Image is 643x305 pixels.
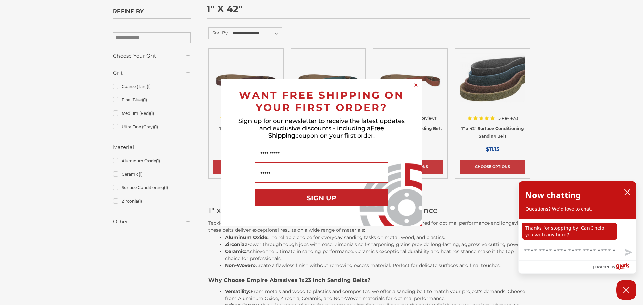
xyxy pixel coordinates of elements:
[619,245,636,260] button: Send message
[255,189,388,206] button: SIGN UP
[525,188,581,202] h2: Now chatting
[616,280,636,300] button: Close Chatbox
[622,187,633,197] button: close chatbox
[413,82,419,88] button: Close dialog
[238,117,405,139] span: Sign up for our newsletter to receive the latest updates and exclusive discounts - including a co...
[593,262,610,271] span: powered
[522,223,617,240] p: Thanks for stopping by! Can I help you with anything?
[268,125,384,139] span: Free Shipping
[519,219,636,243] div: chat
[611,262,615,271] span: by
[518,181,636,274] div: olark chatbox
[239,89,404,114] span: WANT FREE SHIPPING ON YOUR FIRST ORDER?
[525,206,629,212] p: Questions? We'd love to chat.
[593,261,636,273] a: Powered by Olark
